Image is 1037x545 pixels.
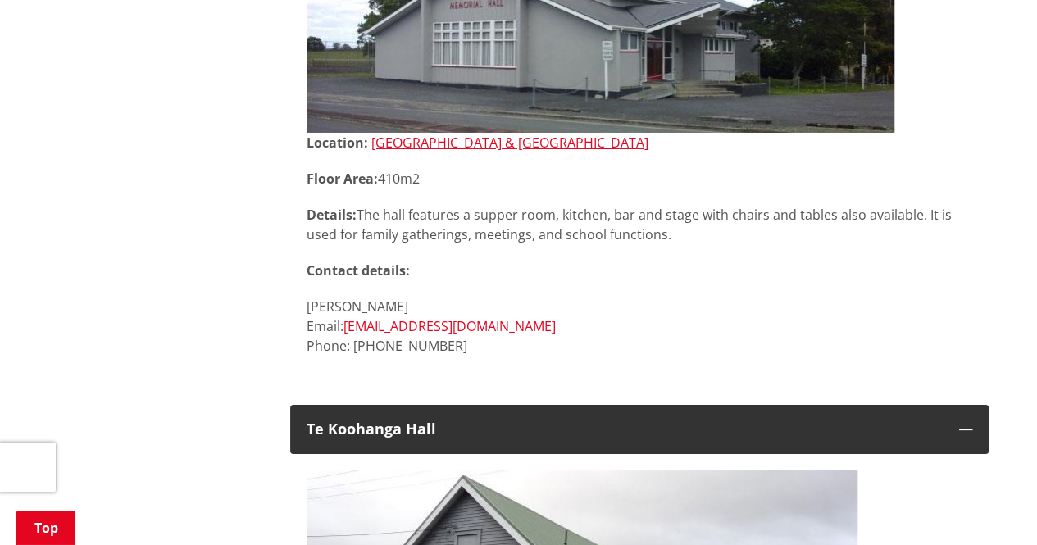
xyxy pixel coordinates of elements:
h3: Te Koohanga Hall [307,421,943,438]
p: [PERSON_NAME] Email: Phone: [PHONE_NUMBER] [307,297,972,356]
a: [GEOGRAPHIC_DATA] & [GEOGRAPHIC_DATA] [371,134,648,152]
a: [EMAIL_ADDRESS][DOMAIN_NAME] [343,317,556,335]
strong: Floor Area: [307,170,378,188]
iframe: Messenger Launcher [962,476,1021,535]
strong: Location: [307,134,368,152]
strong: Details: [307,206,357,224]
a: Top [16,511,75,545]
strong: Contact details: [307,261,410,279]
button: Te Koohanga Hall [290,405,989,454]
p: The hall features a supper room, kitchen, bar and stage with chairs and tables also available. It... [307,205,972,244]
p: 410m2 [307,169,972,188]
